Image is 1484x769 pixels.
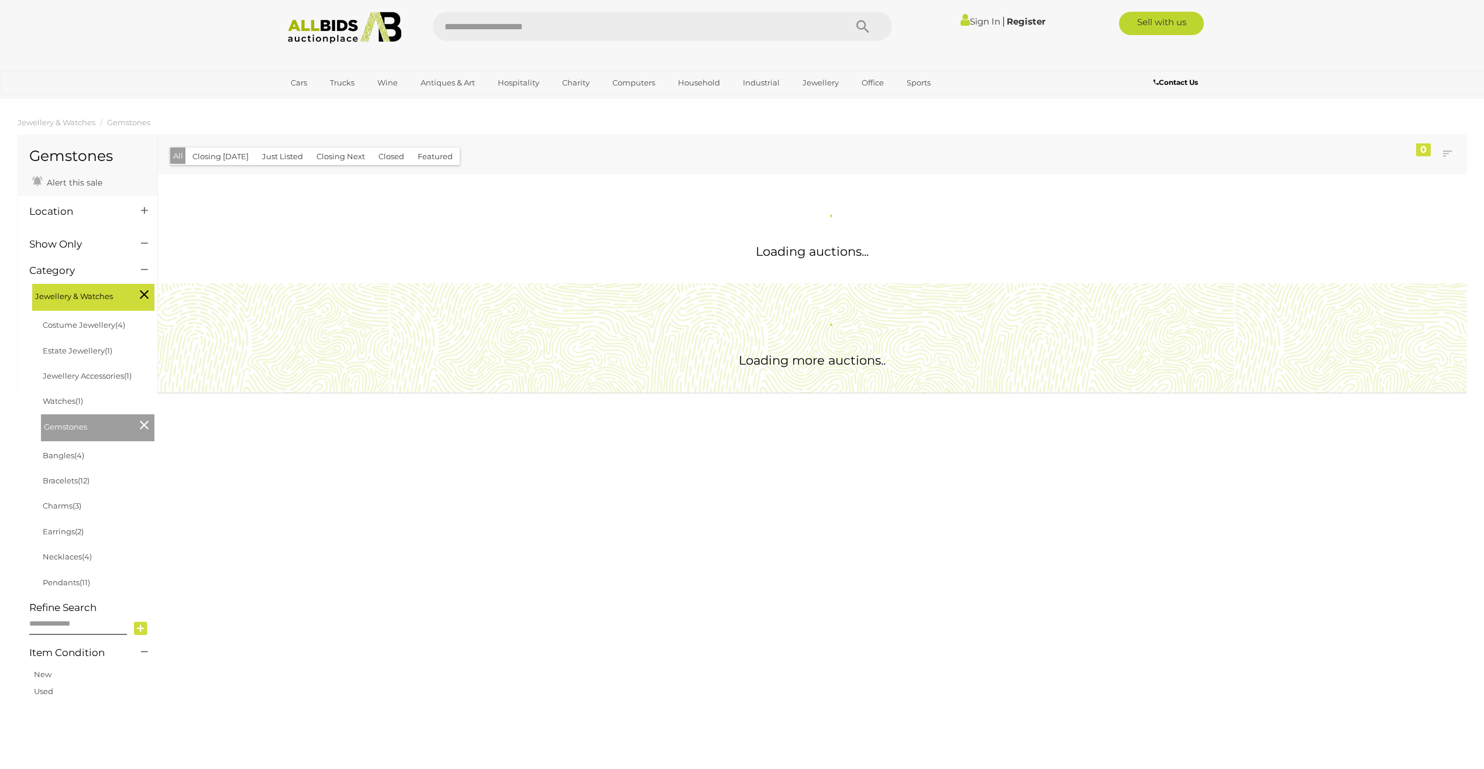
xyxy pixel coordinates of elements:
button: Featured [411,147,460,166]
span: (12) [78,476,89,485]
a: Bangles(4) [43,451,84,460]
a: Household [670,73,728,92]
span: (3) [73,501,81,510]
a: Sign In [960,16,1000,27]
h4: Show Only [29,239,123,250]
h4: Refine Search [29,602,154,613]
span: Loading auctions... [756,244,869,259]
a: Alert this sale [29,173,105,190]
h4: Category [29,265,123,276]
a: Gemstones [107,118,150,127]
button: All [170,147,186,164]
a: Charms(3) [43,501,81,510]
button: Closing [DATE] [185,147,256,166]
span: Gemstones [44,417,132,434]
button: Search [834,12,892,41]
a: Antiques & Art [413,73,483,92]
a: Necklaces(4) [43,552,92,561]
h1: Gemstones [29,148,146,164]
h4: Item Condition [29,647,123,658]
a: Office [854,73,891,92]
a: Register [1007,16,1045,27]
a: Cars [283,73,315,92]
span: Loading more auctions.. [739,353,886,368]
b: Contact Us [1154,78,1198,87]
a: [GEOGRAPHIC_DATA] [283,92,381,112]
a: Watches(1) [43,396,83,406]
a: Industrial [735,73,787,92]
span: (11) [80,578,90,587]
span: (1) [124,371,132,380]
a: Wine [370,73,405,92]
img: Allbids.com.au [281,12,408,44]
a: Computers [605,73,663,92]
a: Costume Jewellery(4) [43,320,125,329]
span: (4) [74,451,84,460]
a: Sports [899,73,938,92]
div: 0 [1416,143,1431,156]
a: Bracelets(12) [43,476,89,485]
button: Closing Next [309,147,372,166]
a: Jewellery [795,73,846,92]
span: Jewellery & Watches [35,287,123,303]
a: Charity [555,73,597,92]
span: (2) [75,527,84,536]
button: Just Listed [255,147,310,166]
button: Closed [371,147,411,166]
a: Estate Jewellery(1) [43,346,112,355]
a: Used [34,686,53,696]
span: (4) [82,552,92,561]
a: Jewellery Accessories(1) [43,371,132,380]
span: (1) [105,346,112,355]
span: Alert this sale [44,177,102,188]
a: Pendants(11) [43,578,90,587]
a: Earrings(2) [43,527,84,536]
a: New [34,670,51,679]
a: Jewellery & Watches [18,118,95,127]
a: Sell with us [1119,12,1204,35]
span: (1) [75,396,83,406]
a: Contact Us [1154,76,1201,89]
h4: Location [29,206,123,217]
a: Hospitality [490,73,547,92]
span: (4) [115,320,125,329]
span: | [1002,15,1005,28]
a: Trucks [322,73,362,92]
